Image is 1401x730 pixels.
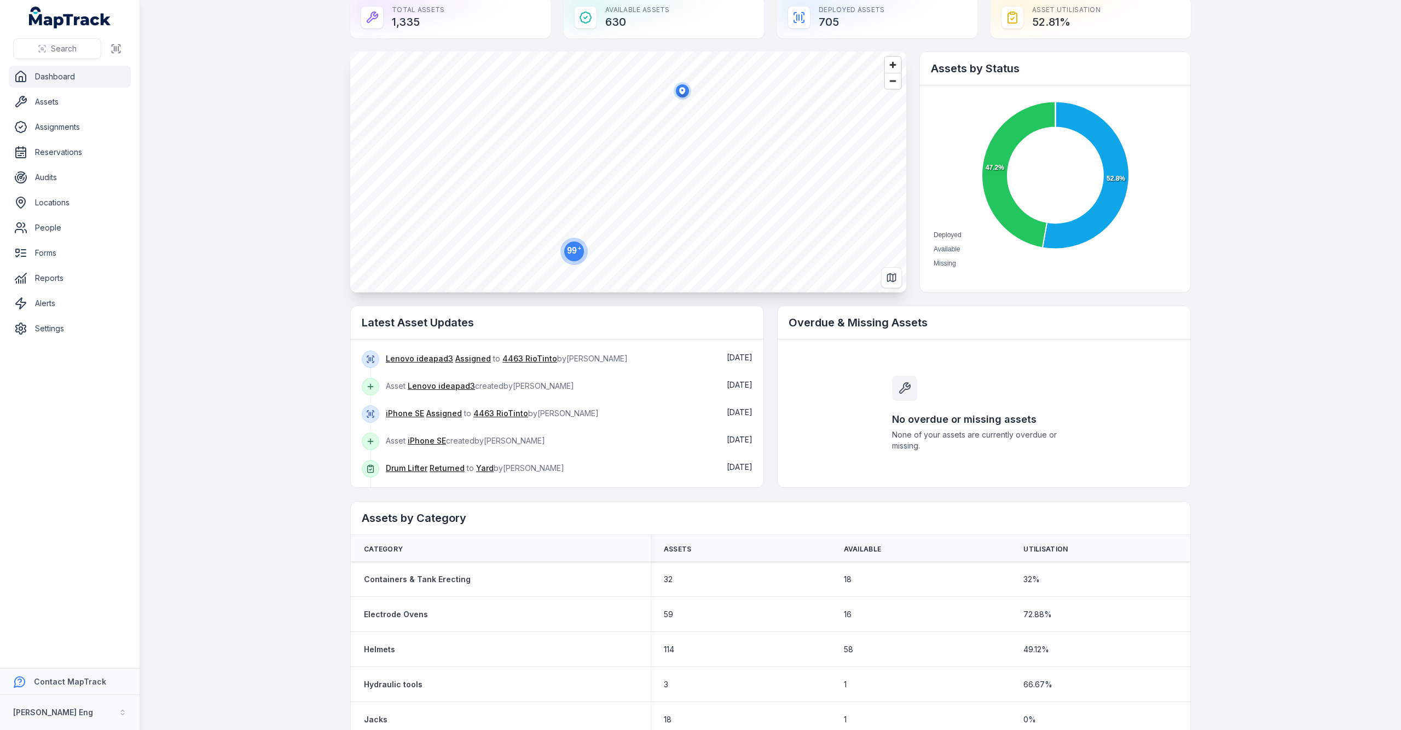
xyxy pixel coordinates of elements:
[9,116,131,138] a: Assignments
[386,463,564,473] span: to by [PERSON_NAME]
[9,267,131,289] a: Reports
[430,463,465,474] a: Returned
[1023,679,1052,690] span: 66.67 %
[386,381,574,390] span: Asset created by [PERSON_NAME]
[727,380,752,389] time: 01/09/2025, 9:04:14 am
[386,353,453,364] a: Lenovo ideapad3
[9,292,131,314] a: Alerts
[386,463,427,474] a: Drum Lifter
[1023,574,1040,585] span: 32 %
[844,574,852,585] span: 18
[881,267,902,288] button: Switch to Map View
[386,354,628,363] span: to by [PERSON_NAME]
[476,463,494,474] a: Yard
[364,644,395,655] a: Helmets
[664,679,668,690] span: 3
[727,462,752,472] time: 25/08/2025, 9:44:15 am
[9,192,131,214] a: Locations
[844,714,847,725] span: 1
[727,380,752,389] span: [DATE]
[9,66,131,88] a: Dashboard
[578,245,581,251] tspan: +
[885,57,901,73] button: Zoom in
[502,353,557,364] a: 4463 RioTinto
[727,435,752,444] span: [DATE]
[727,353,752,362] span: [DATE]
[844,609,852,620] span: 16
[934,231,962,239] span: Deployed
[844,679,847,690] span: 1
[844,644,853,655] span: 58
[455,353,491,364] a: Assigned
[362,315,752,330] h2: Latest Asset Updates
[727,435,752,444] time: 01/09/2025, 8:58:08 am
[386,408,424,419] a: iPhone SE
[9,166,131,188] a: Audits
[727,407,752,417] time: 01/09/2025, 8:59:01 am
[386,409,599,418] span: to by [PERSON_NAME]
[934,260,956,267] span: Missing
[9,217,131,239] a: People
[567,245,581,255] text: 99
[362,510,1179,526] h2: Assets by Category
[844,545,882,554] span: Available
[727,407,752,417] span: [DATE]
[29,7,111,28] a: MapTrack
[892,412,1076,427] h3: No overdue or missing assets
[13,708,93,717] strong: [PERSON_NAME] Eng
[34,677,106,686] strong: Contact MapTrack
[9,91,131,113] a: Assets
[426,408,462,419] a: Assigned
[664,644,674,655] span: 114
[1023,545,1068,554] span: Utilisation
[727,353,752,362] time: 01/09/2025, 9:05:35 am
[934,245,960,253] span: Available
[1023,609,1052,620] span: 72.88 %
[664,609,673,620] span: 59
[1023,714,1036,725] span: 0 %
[931,61,1179,76] h2: Assets by Status
[51,43,77,54] span: Search
[727,462,752,472] span: [DATE]
[9,242,131,264] a: Forms
[664,574,673,585] span: 32
[664,714,671,725] span: 18
[664,545,692,554] span: Assets
[364,574,471,585] a: Containers & Tank Erecting
[892,429,1076,451] span: None of your assets are currently overdue or missing.
[350,51,906,292] canvas: Map
[364,545,403,554] span: Category
[364,609,428,620] a: Electrode Ovens
[408,381,475,392] a: Lenovo ideapad3
[1023,644,1049,655] span: 49.12 %
[9,318,131,340] a: Settings
[386,436,545,445] span: Asset created by [PERSON_NAME]
[408,435,446,446] a: iPhone SE
[364,714,387,725] a: Jacks
[364,679,422,690] a: Hydraulic tools
[473,408,528,419] a: 4463 RioTinto
[9,141,131,163] a: Reservations
[13,38,101,59] button: Search
[789,315,1179,330] h2: Overdue & Missing Assets
[885,73,901,89] button: Zoom out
